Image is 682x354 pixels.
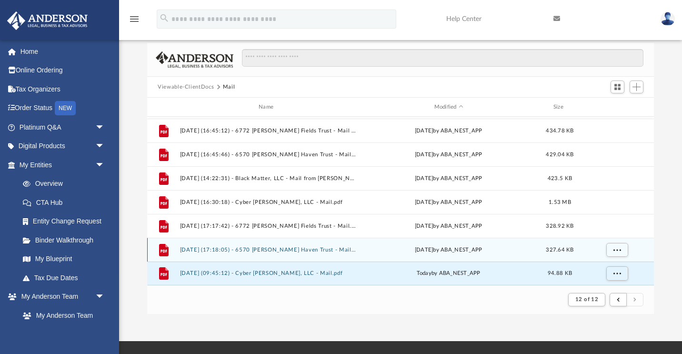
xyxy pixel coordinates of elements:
button: Viewable-ClientDocs [158,83,214,91]
span: 434.78 KB [546,128,573,133]
div: Name [180,103,356,111]
span: 328.92 KB [546,223,573,229]
div: [DATE] by ABA_NEST_APP [361,127,537,135]
div: Modified [360,103,537,111]
div: id [583,103,650,111]
a: My Blueprint [13,250,114,269]
a: Overview [13,174,119,193]
a: Platinum Q&Aarrow_drop_down [7,118,119,137]
span: 1.53 MB [549,200,571,205]
img: Anderson Advisors Platinum Portal [4,11,90,30]
a: Digital Productsarrow_drop_down [7,137,119,156]
span: 12 of 12 [575,297,598,302]
a: My Entitiesarrow_drop_down [7,155,119,174]
div: [DATE] by ABA_NEST_APP [361,222,537,231]
div: by ABA_NEST_APP [361,269,537,278]
button: More options [606,243,628,257]
a: Online Ordering [7,61,119,80]
div: id [151,103,175,111]
button: Add [630,81,644,94]
img: User Pic [661,12,675,26]
span: 327.64 KB [546,247,573,253]
button: [DATE] (16:30:18) - Cyber [PERSON_NAME], LLC - Mail.pdf [180,199,356,205]
div: Size [541,103,579,111]
div: [DATE] by ABA_NEST_APP [361,198,537,207]
i: menu [129,13,140,25]
input: Search files and folders [242,49,643,67]
button: [DATE] (16:45:12) - 6772 [PERSON_NAME] Fields Trust - Mail from City of [GEOGRAPHIC_DATA] Sewer S... [180,128,356,134]
a: My Anderson Teamarrow_drop_down [7,287,114,306]
span: arrow_drop_down [95,137,114,156]
button: [DATE] (16:45:46) - 6570 [PERSON_NAME] Haven Trust - Mail from City of [GEOGRAPHIC_DATA] Sewer Se... [180,152,356,158]
div: [DATE] by ABA_NEST_APP [361,174,537,183]
div: [DATE] by ABA_NEST_APP [361,246,537,254]
a: Entity Change Request [13,212,119,231]
a: Tax Due Dates [13,268,119,287]
span: today [417,271,431,276]
button: [DATE] (09:45:12) - Cyber [PERSON_NAME], LLC - Mail.pdf [180,270,356,276]
button: Switch to Grid View [611,81,625,94]
button: [DATE] (17:17:42) - 6772 [PERSON_NAME] Fields Trust - Mail.pdf [180,223,356,229]
span: 429.04 KB [546,152,573,157]
i: search [159,13,170,23]
span: arrow_drop_down [95,287,114,307]
a: Binder Walkthrough [13,231,119,250]
div: grid [147,117,654,285]
a: CTA Hub [13,193,119,212]
a: menu [129,18,140,25]
div: [DATE] by ABA_NEST_APP [361,151,537,159]
a: My Anderson Team [13,306,110,325]
a: Order StatusNEW [7,99,119,118]
button: More options [606,266,628,281]
button: [DATE] (14:22:31) - Black Matter, LLC - Mail from [PERSON_NAME].pdf [180,175,356,182]
div: NEW [55,101,76,115]
span: 423.5 KB [548,176,572,181]
span: arrow_drop_down [95,155,114,175]
button: [DATE] (17:18:05) - 6570 [PERSON_NAME] Haven Trust - Mail.pdf [180,247,356,253]
span: arrow_drop_down [95,118,114,137]
span: 94.88 KB [548,271,572,276]
button: 12 of 12 [568,293,605,306]
a: Home [7,42,119,61]
button: Mail [223,83,235,91]
a: Tax Organizers [7,80,119,99]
